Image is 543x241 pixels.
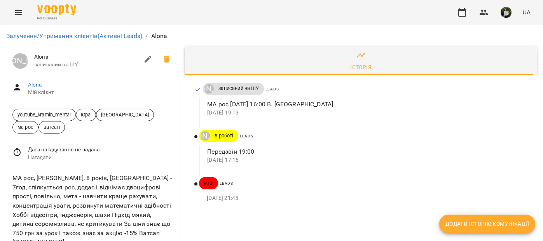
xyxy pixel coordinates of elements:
span: [GEOGRAPHIC_DATA] [96,111,154,118]
a: [PERSON_NAME] [12,53,28,69]
span: Юра [76,111,95,118]
span: Додати історію комунікації [445,219,529,229]
a: [PERSON_NAME] [199,131,210,140]
span: Leads [265,87,279,91]
p: Alona [151,31,168,41]
span: Leads [220,181,233,186]
span: For Business [37,16,76,21]
span: записаний на ШУ [214,85,264,92]
div: Юрій Тимочко [12,53,28,69]
p: МА рос [DATE] 16:00 В. [GEOGRAPHIC_DATA] [207,100,524,109]
img: 6b662c501955233907b073253d93c30f.jpg [501,7,512,18]
span: UA [522,8,531,16]
span: ма рос [13,123,38,131]
a: [PERSON_NAME] [203,84,214,94]
p: [DATE] 19:13 [207,109,524,117]
p: [DATE] 21:45 [207,194,524,202]
li: / [145,31,148,41]
div: Історія [350,62,372,72]
span: Leads [240,134,253,138]
span: youtube_kramin_mental [13,111,75,118]
button: UA [519,5,534,19]
a: Alona [28,81,42,88]
a: Залучення/Утримання клієнтів(Активні Leads) [6,32,142,40]
span: в роботі [210,132,238,139]
div: Юрій Тимочко [204,84,214,94]
p: Передзвін 19:00 [207,147,524,156]
span: нові [199,180,218,187]
span: Alona [34,53,139,61]
span: ватсап [39,123,65,131]
span: Нагадати [28,154,173,161]
span: Мій клієнт [28,88,173,96]
nav: breadcrumb [6,31,537,41]
span: записаний на ШУ [34,61,139,69]
span: Дата нагадування не задана [28,146,173,154]
button: Menu [9,3,28,22]
p: [DATE] 17:16 [207,156,524,164]
img: Voopty Logo [37,4,76,15]
div: [PERSON_NAME] [201,131,210,140]
button: Додати історію комунікації [439,215,535,233]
